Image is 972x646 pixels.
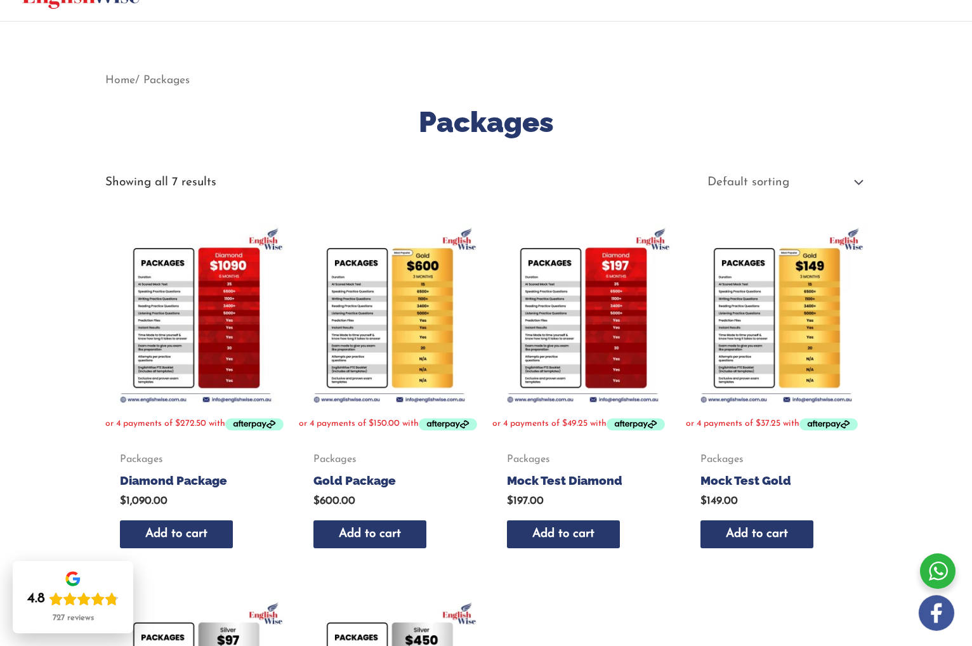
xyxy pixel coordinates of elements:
h2: Mock Test Gold [700,473,852,489]
img: white-facebook.png [919,595,954,631]
a: Diamond Package [120,473,272,494]
h1: Packages [105,102,867,142]
a: Gold Package [313,473,465,494]
a: Home [105,75,135,86]
a: Mock Test Gold [700,473,852,494]
div: Rating: 4.8 out of 5 [27,590,119,608]
a: Mock Test Diamond [507,473,659,494]
bdi: 1,090.00 [120,496,167,506]
span: Packages [700,453,852,466]
img: Mock Test Gold [686,225,867,405]
h2: Diamond Package [120,473,272,489]
bdi: 149.00 [700,496,738,506]
span: $ [507,496,513,506]
h2: Gold Package [313,473,465,489]
nav: Breadcrumb [105,70,867,91]
span: Packages [507,453,659,466]
a: Add to cart: “Mock Test Diamond” [507,520,620,549]
select: Shop order [698,171,867,195]
span: Packages [120,453,272,466]
img: Gold Package [299,225,480,405]
img: Mock Test Diamond [492,225,673,405]
bdi: 600.00 [313,496,355,506]
a: Add to cart: “Gold Package” [313,520,426,549]
h2: Mock Test Diamond [507,473,659,489]
span: Packages [313,453,465,466]
span: $ [120,496,126,506]
bdi: 197.00 [507,496,544,506]
p: Showing all 7 results [105,176,216,188]
span: $ [313,496,320,506]
img: Diamond Package [105,225,286,405]
a: Add to cart: “Diamond Package” [120,520,233,549]
div: 4.8 [27,590,45,608]
div: 727 reviews [53,613,94,623]
a: Add to cart: “Mock Test Gold” [700,520,813,549]
span: $ [700,496,707,506]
